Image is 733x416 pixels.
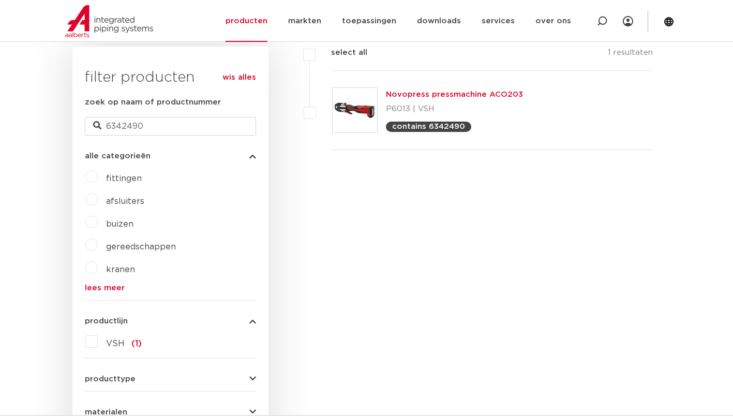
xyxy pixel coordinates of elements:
[85,96,221,109] label: zoek op naam of productnummer
[106,197,144,205] a: afsluiters
[386,101,523,117] p: P6013 | VSH
[85,375,136,383] span: producttype
[85,67,256,88] h3: filter producten
[85,117,256,136] input: zoeken
[333,88,377,132] img: Thumbnail for Novopress pressmachine ACO203
[85,375,256,383] button: producttype
[85,317,128,325] span: productlijn
[386,91,523,98] a: Novopress pressmachine ACO203
[85,152,151,160] span: alle categorieën
[392,123,465,130] p: contains 6342490
[85,284,256,292] a: lees meer
[106,174,142,183] a: fittingen
[106,265,135,274] a: kranen
[85,408,127,416] span: materialen
[106,220,133,228] a: buizen
[85,408,256,416] button: materialen
[131,339,142,348] span: (1)
[316,47,367,59] label: select all
[106,243,176,251] a: gereedschappen
[85,152,256,160] button: alle categorieën
[85,317,256,325] button: productlijn
[608,47,653,63] p: 1 resultaten
[106,339,125,348] span: VSH
[222,71,256,84] a: wis alles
